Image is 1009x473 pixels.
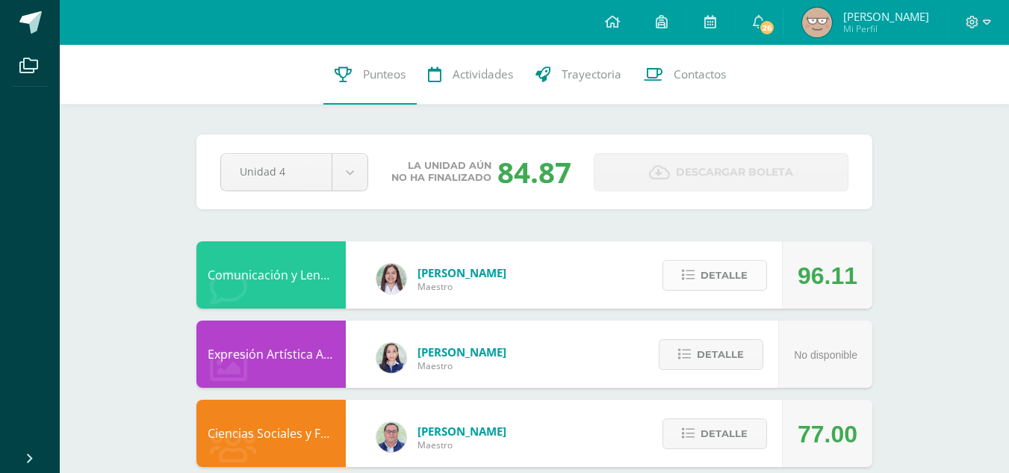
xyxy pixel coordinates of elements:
[196,321,346,388] div: Expresión Artística ARTES PLÁSTICAS
[497,152,571,191] div: 84.87
[417,344,506,359] span: [PERSON_NAME]
[701,262,748,289] span: Detalle
[323,45,417,105] a: Punteos
[662,260,767,291] button: Detalle
[701,420,748,448] span: Detalle
[417,424,506,439] span: [PERSON_NAME]
[363,67,406,82] span: Punteos
[843,22,929,35] span: Mi Perfil
[798,242,857,309] div: 96.11
[453,67,513,82] span: Actividades
[676,154,793,191] span: Descargar boleta
[524,45,633,105] a: Trayectoria
[697,341,744,368] span: Detalle
[798,401,857,468] div: 77.00
[662,418,767,449] button: Detalle
[562,67,621,82] span: Trayectoria
[659,339,763,370] button: Detalle
[633,45,737,105] a: Contactos
[417,359,506,372] span: Maestro
[417,265,506,280] span: [PERSON_NAME]
[674,67,726,82] span: Contactos
[376,343,406,373] img: 360951c6672e02766e5b7d72674f168c.png
[376,264,406,294] img: acecb51a315cac2de2e3deefdb732c9f.png
[376,422,406,452] img: c1c1b07ef08c5b34f56a5eb7b3c08b85.png
[843,9,929,24] span: [PERSON_NAME]
[794,349,857,361] span: No disponible
[240,154,313,189] span: Unidad 4
[417,45,524,105] a: Actividades
[221,154,367,191] a: Unidad 4
[196,400,346,467] div: Ciencias Sociales y Formación Ciudadana
[417,280,506,293] span: Maestro
[759,19,775,36] span: 26
[391,160,491,184] span: La unidad aún no ha finalizado
[802,7,832,37] img: 7ba1596e4feba066842da6514df2b212.png
[196,241,346,309] div: Comunicación y Lenguaje, Inglés
[417,439,506,451] span: Maestro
